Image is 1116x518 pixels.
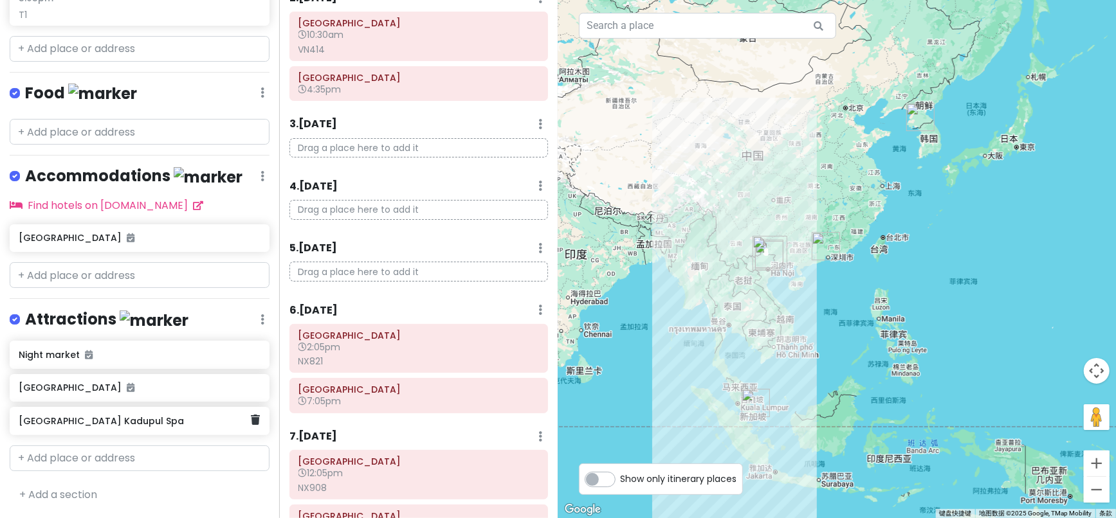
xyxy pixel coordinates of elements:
div: VN414 [298,44,539,55]
i: Added to itinerary [127,233,134,242]
img: Google [562,501,604,518]
h6: [GEOGRAPHIC_DATA] Kadupul Spa [19,415,251,427]
button: 键盘快捷键 [939,509,971,518]
p: Drag a place here to add it [289,138,548,158]
span: 7:05pm [298,395,342,407]
button: 缩小 [1084,477,1110,503]
img: marker [68,84,137,103]
input: + Add place or address [10,445,270,471]
h6: 3 . [DATE] [289,118,337,131]
h6: 仁川国际机场 [298,330,539,341]
img: marker [174,167,242,187]
a: Find hotels on [DOMAIN_NAME] [10,198,203,213]
h4: Food [25,83,137,104]
span: 10:30am [298,28,344,41]
h6: 7 . [DATE] [289,430,337,443]
img: marker [120,310,188,330]
h4: Attractions [25,309,188,330]
span: Show only itinerary places [621,472,737,486]
span: 地图数据 ©2025 Google, TMap Mobility [979,510,1092,517]
input: + Add place or address [10,36,270,62]
a: 在 Google 地图中打开此区域（会打开一个新窗口） [562,501,604,518]
p: Drag a place here to add it [289,262,548,281]
h6: 澳门国际机场 [298,384,539,395]
p: Drag a place here to add it [289,200,548,220]
div: 仁川国际机场 [901,98,940,136]
span: 4:35pm [298,83,342,96]
h6: [GEOGRAPHIC_DATA] [19,382,260,393]
div: Hanoi Kadupul Spa [747,231,792,276]
a: 条款 [1099,510,1112,517]
h6: 仁川国际机场 [298,72,539,84]
button: 放大 [1084,451,1110,476]
h6: Noi Bai International Airport [298,17,539,29]
i: Added to itinerary [85,350,93,359]
button: 将街景小人拖到地图上以打开街景 [1084,404,1110,430]
h6: 4 . [DATE] [289,180,338,193]
a: + Add a section [19,487,97,502]
input: + Add place or address [10,262,270,288]
h6: 5 . [DATE] [289,242,337,255]
h6: [GEOGRAPHIC_DATA] [19,232,260,244]
input: Search a place [579,13,836,39]
div: 澳门国际机场 [807,227,845,265]
div: NX908 [298,482,539,494]
h6: Night market [19,349,260,361]
h6: 6 . [DATE] [289,304,338,317]
div: 新加坡樟宜机场 [736,384,775,422]
div: NX821 [298,355,539,367]
h6: 澳门国际机场 [298,456,539,467]
i: Added to itinerary [127,383,134,392]
div: T1 [19,9,260,21]
span: 2:05pm [298,341,341,353]
h4: Accommodations [25,166,242,187]
button: 地图镜头控件 [1084,358,1110,384]
span: 12:05pm [298,467,343,479]
a: Delete place [251,412,260,429]
input: + Add place or address [10,119,270,145]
